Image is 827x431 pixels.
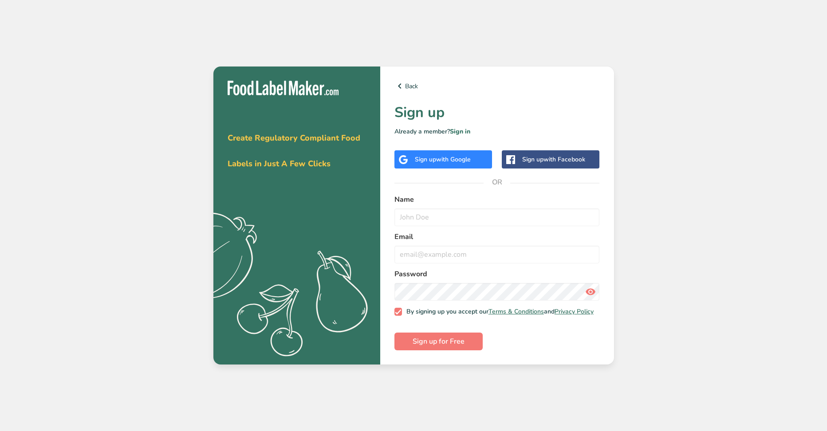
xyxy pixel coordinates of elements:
label: Password [394,269,600,279]
span: Create Regulatory Compliant Food Labels in Just A Few Clicks [228,133,360,169]
img: Food Label Maker [228,81,339,95]
div: Sign up [522,155,585,164]
button: Sign up for Free [394,333,483,350]
div: Sign up [415,155,471,164]
label: Name [394,194,600,205]
a: Sign in [450,127,470,136]
span: By signing up you accept our and [402,308,594,316]
a: Privacy Policy [555,307,594,316]
input: email@example.com [394,246,600,263]
input: John Doe [394,208,600,226]
span: OR [484,169,510,196]
h1: Sign up [394,102,600,123]
label: Email [394,231,600,242]
a: Back [394,81,600,91]
span: with Google [436,155,471,164]
span: Sign up for Free [413,336,465,347]
p: Already a member? [394,127,600,136]
a: Terms & Conditions [488,307,544,316]
span: with Facebook [543,155,585,164]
